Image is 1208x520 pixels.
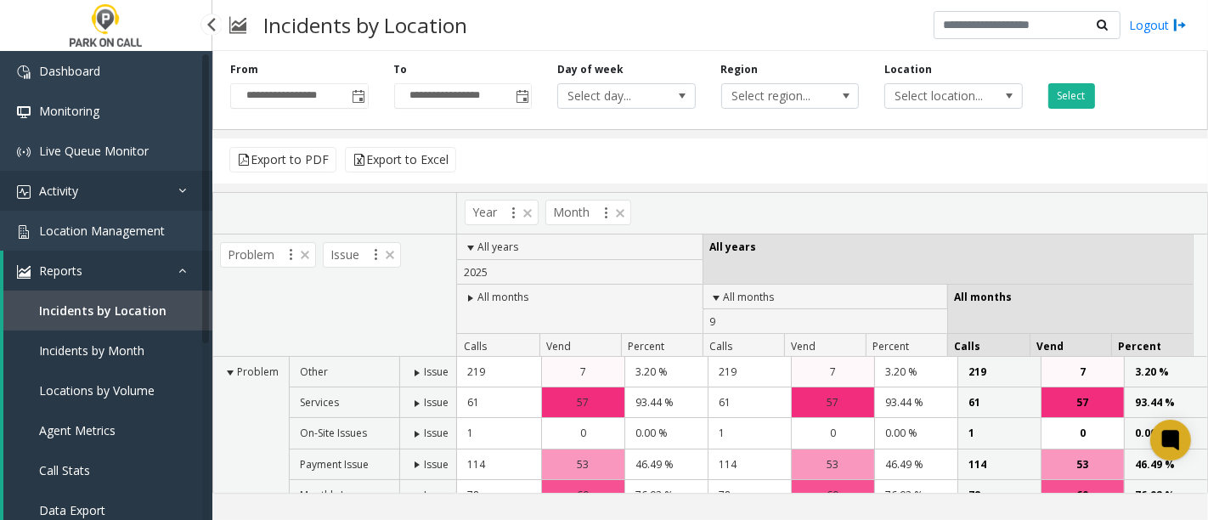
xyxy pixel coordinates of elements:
span: Reports [39,263,82,279]
a: Logout [1129,16,1187,34]
span: Vend [791,339,816,353]
span: Vend [546,339,571,353]
span: Issue [424,488,449,502]
span: Locations by Volume [39,382,155,398]
img: pageIcon [229,4,246,46]
span: 57 [577,394,589,410]
td: 93.44 % [624,387,708,418]
a: Incidents by Month [3,331,212,370]
label: Location [884,62,932,77]
td: 46.49 % [624,449,708,480]
td: 76.92 % [624,480,708,511]
td: 46.49 % [1124,449,1207,480]
span: Issue [424,426,449,440]
span: Toggle popup [512,84,531,108]
span: Calls [955,339,981,353]
img: 'icon' [17,265,31,279]
span: Problem [237,365,279,379]
td: 76.92 % [1124,480,1207,511]
img: 'icon' [17,65,31,79]
td: 1 [457,418,540,449]
span: On-Site Issues [300,426,367,440]
span: Month [545,200,631,225]
span: 60 [577,487,589,503]
span: Toggle popup [349,84,368,108]
td: 3.20 % [874,357,957,387]
td: 78 [957,480,1041,511]
td: 0.00 % [1124,418,1207,449]
span: Issue [424,365,449,379]
label: Day of week [557,62,624,77]
span: All months [477,290,528,304]
span: Call Stats [39,462,90,478]
span: Issue [424,457,449,472]
td: 46.49 % [874,449,957,480]
span: Incidents by Month [39,342,144,359]
span: Monitoring [39,103,99,119]
td: 93.44 % [874,387,957,418]
td: 0.00 % [624,418,708,449]
span: 0 [1080,425,1086,441]
span: Select location... [885,84,994,108]
td: 76.92 % [874,480,957,511]
td: 3.20 % [624,357,708,387]
td: 61 [457,387,540,418]
label: To [394,62,408,77]
span: 0 [830,425,836,441]
td: 114 [708,449,791,480]
span: Incidents by Location [39,302,167,319]
span: All years [477,240,518,254]
a: Agent Metrics [3,410,212,450]
span: 53 [1076,456,1088,472]
span: Other [300,365,328,379]
span: 60 [827,487,838,503]
span: 7 [1080,364,1086,380]
td: 78 [457,480,540,511]
a: Locations by Volume [3,370,212,410]
span: Data Export [39,502,105,518]
span: Problem [220,242,316,268]
span: 7 [580,364,586,380]
img: logout [1173,16,1187,34]
span: Agent Metrics [39,422,116,438]
img: 'icon' [17,225,31,239]
span: 60 [1076,487,1088,503]
td: 0.00 % [874,418,957,449]
a: Reports [3,251,212,291]
span: 7 [830,364,836,380]
span: 2025 [464,265,488,280]
td: 1 [708,418,791,449]
span: Vend [1036,339,1064,353]
td: 61 [957,387,1041,418]
span: All months [723,290,774,304]
span: Services [300,395,339,410]
button: Select [1048,83,1095,109]
span: 0 [580,425,586,441]
span: Activity [39,183,78,199]
img: 'icon' [17,145,31,159]
span: Live Queue Monitor [39,143,149,159]
td: 114 [457,449,540,480]
label: Region [721,62,759,77]
span: Dashboard [39,63,100,79]
img: 'icon' [17,185,31,199]
td: 61 [708,387,791,418]
span: Percent [872,339,909,353]
span: 57 [1076,394,1088,410]
td: 78 [708,480,791,511]
span: 53 [577,456,589,472]
span: Select region... [722,84,831,108]
span: Select day... [558,84,667,108]
span: Calls [464,339,487,353]
td: 93.44 % [1124,387,1207,418]
td: 3.20 % [1124,357,1207,387]
span: Issue [323,242,401,268]
button: Export to Excel [345,147,456,172]
h3: Incidents by Location [255,4,476,46]
span: Monthly Issue [300,488,365,502]
span: All months [955,290,1013,304]
img: 'icon' [17,105,31,119]
span: 53 [827,456,838,472]
span: Payment Issue [300,457,369,472]
span: 9 [709,314,715,329]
